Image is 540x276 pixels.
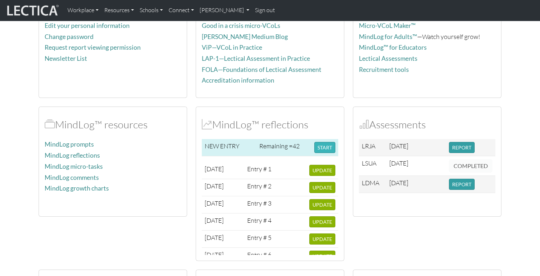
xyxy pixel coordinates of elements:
span: MindLog [202,118,212,131]
span: [DATE] [389,159,408,167]
a: MindLog micro-tasks [45,163,103,170]
span: [DATE] [205,199,224,207]
span: [DATE] [205,182,224,190]
a: MindLog comments [45,174,99,181]
span: [DATE] [205,216,224,224]
a: Change password [45,33,94,40]
a: Newsletter List [45,55,87,62]
button: START [314,142,335,153]
td: Entry # 5 [244,231,276,248]
td: LRJA [359,139,386,156]
span: UPDATE [312,202,332,208]
button: REPORT [449,142,475,153]
a: Resources [101,3,137,18]
td: LDMA [359,176,386,193]
a: [PERSON_NAME] [197,3,252,18]
span: 42 [292,142,300,150]
a: Good in a crisis micro-VCoLs [202,22,280,29]
td: Remaining = [256,139,311,156]
a: Workplace [65,3,101,18]
button: UPDATE [309,182,335,193]
h2: MindLog™ resources [45,118,181,131]
button: REPORT [449,179,475,190]
a: Accreditation information [202,77,274,84]
a: Edit your personal information [45,22,130,29]
span: [DATE] [389,179,408,187]
h2: Assessments [359,118,495,131]
a: Sign out [252,3,278,18]
span: [DATE] [205,233,224,241]
span: UPDATE [312,219,332,225]
a: MindLog growth charts [45,184,109,192]
td: NEW ENTRY [202,139,256,156]
img: lecticalive [5,4,59,17]
span: [DATE] [205,251,224,258]
span: [DATE] [389,142,408,150]
button: UPDATE [309,199,335,210]
a: Request report viewing permission [45,44,141,51]
a: Lectical Assessments [359,55,417,62]
button: UPDATE [309,216,335,227]
a: LAP-1—Lectical Assessment in Practice [202,55,310,62]
span: UPDATE [312,167,332,173]
a: FOLA—Foundations of Lectical Assessment [202,66,321,73]
span: MindLog™ resources [45,118,55,131]
button: UPDATE [309,251,335,262]
button: UPDATE [309,233,335,245]
td: Entry # 2 [244,179,276,196]
span: Assessments [359,118,369,131]
a: Connect [166,3,197,18]
h2: MindLog™ reflections [202,118,338,131]
td: Entry # 4 [244,213,276,231]
span: UPDATE [312,236,332,242]
span: [DATE] [205,165,224,173]
td: Entry # 3 [244,196,276,213]
span: UPDATE [312,253,332,259]
a: Schools [137,3,166,18]
p: —Watch yourself grow! [359,31,495,42]
a: MindLog prompts [45,141,94,148]
a: ViP—VCoL in Practice [202,44,262,51]
a: Recruitment tools [359,66,409,73]
a: [PERSON_NAME] Medium Blog [202,33,288,40]
td: Entry # 1 [244,162,276,179]
td: Entry # 6 [244,248,276,265]
span: UPDATE [312,184,332,191]
a: MindLog™ for Educators [359,44,427,51]
a: MindLog for Adults™ [359,33,417,40]
button: UPDATE [309,165,335,176]
td: LSUA [359,156,386,176]
a: Micro-VCoL Maker™ [359,22,416,29]
a: MindLog reflections [45,152,100,159]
